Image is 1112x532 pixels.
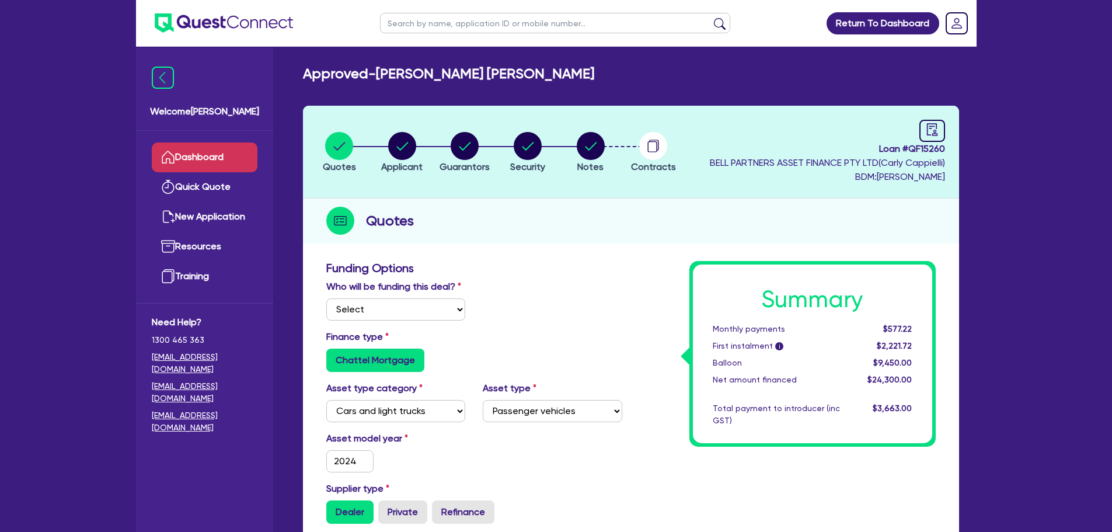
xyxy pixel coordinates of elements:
[161,210,175,224] img: new-application
[775,342,783,350] span: i
[381,161,423,172] span: Applicant
[152,351,257,375] a: [EMAIL_ADDRESS][DOMAIN_NAME]
[873,404,912,413] span: $3,663.00
[155,13,293,33] img: quest-connect-logo-blue
[326,280,461,294] label: Who will be funding this deal?
[326,381,423,395] label: Asset type category
[326,500,374,524] label: Dealer
[926,123,939,136] span: audit
[483,381,536,395] label: Asset type
[713,286,912,314] h1: Summary
[161,269,175,283] img: training
[326,207,354,235] img: step-icon
[378,500,427,524] label: Private
[630,131,677,175] button: Contracts
[877,341,912,350] span: $2,221.72
[161,180,175,194] img: quick-quote
[303,65,594,82] h2: Approved - [PERSON_NAME] [PERSON_NAME]
[326,261,622,275] h3: Funding Options
[827,12,939,34] a: Return To Dashboard
[152,202,257,232] a: New Application
[326,330,389,344] label: Finance type
[867,375,912,384] span: $24,300.00
[704,357,849,369] div: Balloon
[704,374,849,386] div: Net amount financed
[152,334,257,346] span: 1300 465 363
[152,67,174,89] img: icon-menu-close
[152,315,257,329] span: Need Help?
[704,340,849,352] div: First instalment
[380,13,730,33] input: Search by name, application ID or mobile number...
[366,210,414,231] h2: Quotes
[152,142,257,172] a: Dashboard
[323,161,356,172] span: Quotes
[152,409,257,434] a: [EMAIL_ADDRESS][DOMAIN_NAME]
[439,131,490,175] button: Guarantors
[631,161,676,172] span: Contracts
[576,131,605,175] button: Notes
[942,8,972,39] a: Dropdown toggle
[150,105,259,119] span: Welcome [PERSON_NAME]
[152,232,257,262] a: Resources
[152,262,257,291] a: Training
[318,432,475,446] label: Asset model year
[326,349,424,372] label: Chattel Mortgage
[322,131,357,175] button: Quotes
[432,500,494,524] label: Refinance
[704,402,849,427] div: Total payment to introducer (inc GST)
[510,131,546,175] button: Security
[710,170,945,184] span: BDM: [PERSON_NAME]
[873,358,912,367] span: $9,450.00
[510,161,545,172] span: Security
[577,161,604,172] span: Notes
[883,324,912,333] span: $577.22
[152,172,257,202] a: Quick Quote
[440,161,490,172] span: Guarantors
[710,142,945,156] span: Loan # QF15260
[326,482,389,496] label: Supplier type
[161,239,175,253] img: resources
[152,380,257,405] a: [EMAIL_ADDRESS][DOMAIN_NAME]
[381,131,423,175] button: Applicant
[704,323,849,335] div: Monthly payments
[710,157,945,168] span: BELL PARTNERS ASSET FINANCE PTY LTD ( Carly Cappielli )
